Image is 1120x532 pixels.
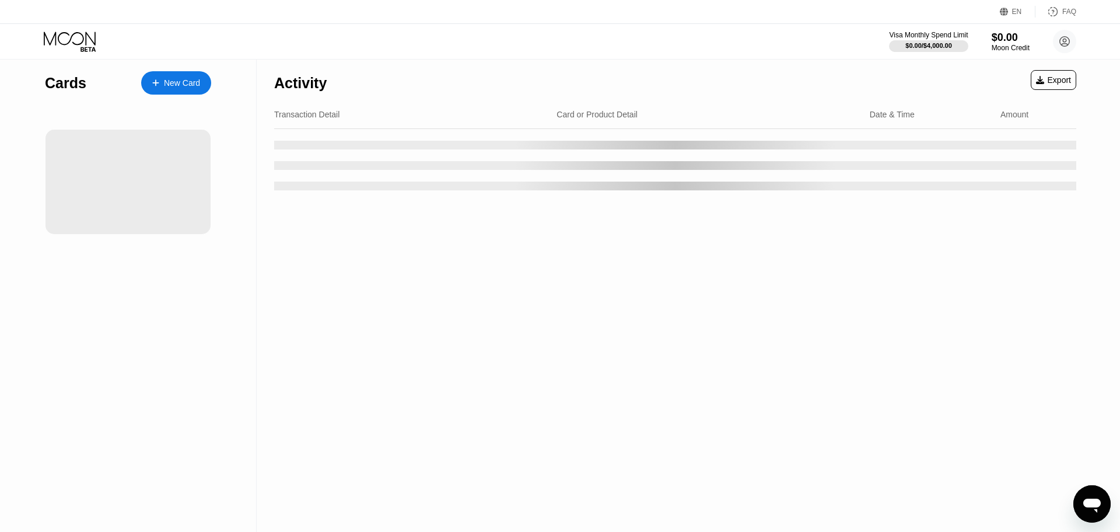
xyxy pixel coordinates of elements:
iframe: Button to launch messaging window [1073,485,1111,523]
div: Cards [45,75,86,92]
div: FAQ [1062,8,1076,16]
div: Visa Monthly Spend Limit [889,31,968,39]
div: $0.00 [992,32,1030,44]
div: Visa Monthly Spend Limit$0.00/$4,000.00 [889,31,968,52]
div: $0.00Moon Credit [992,32,1030,52]
div: Moon Credit [992,44,1030,52]
div: Export [1036,75,1071,85]
div: EN [1000,6,1035,18]
div: $0.00 / $4,000.00 [905,42,952,49]
div: Date & Time [870,110,915,119]
div: Card or Product Detail [556,110,638,119]
div: Amount [1000,110,1028,119]
div: FAQ [1035,6,1076,18]
div: Activity [274,75,327,92]
div: Export [1031,70,1076,90]
div: EN [1012,8,1022,16]
div: Transaction Detail [274,110,339,119]
div: New Card [164,78,200,88]
div: New Card [141,71,211,95]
